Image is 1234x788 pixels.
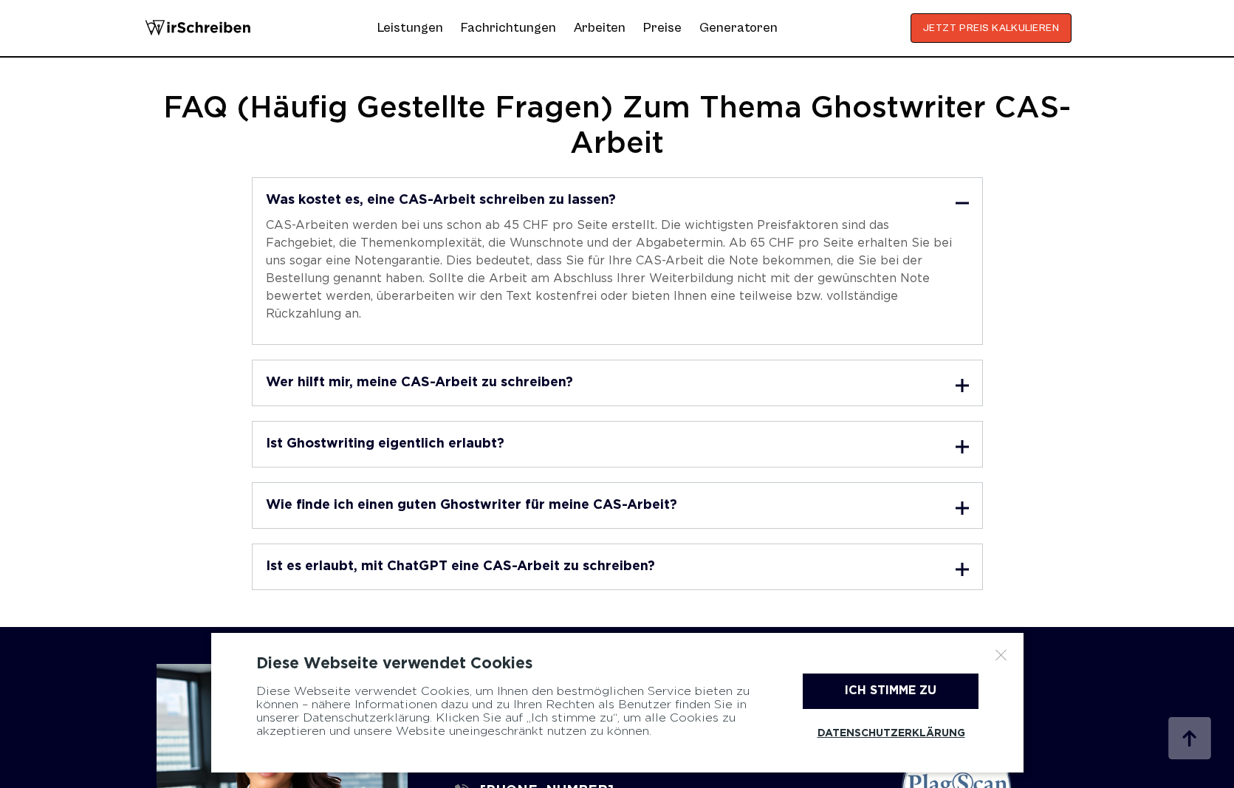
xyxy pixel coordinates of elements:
[266,560,655,573] h3: Ist es erlaubt, mit ChatGPT eine CAS-Arbeit zu schreiben?
[145,13,251,43] img: logo wirschreiben
[157,92,1078,162] h2: FAQ (Häufig gestellte Fragen) zum Thema Ghostwriter CAS-Arbeit
[256,655,978,673] div: Diese Webseite verwendet Cookies
[574,16,625,40] a: Arbeiten
[911,13,1072,43] button: JETZT PREIS KALKULIEREN
[803,716,978,750] a: Datenschutzerklärung
[377,16,443,40] a: Leistungen
[256,674,766,750] div: Diese Webseite verwendet Cookies, um Ihnen den bestmöglichen Service bieten zu können – nähere In...
[699,16,778,40] a: Generatoren
[461,16,556,40] a: Fachrichtungen
[803,674,978,709] div: Ich stimme zu
[1168,717,1212,761] img: button top
[266,217,962,323] p: CAS-Arbeiten werden bei uns schon ab 45 CHF pro Seite erstellt. Die wichtigsten Preisfaktoren sin...
[643,20,682,35] a: Preise
[266,437,504,450] h3: Ist Ghostwriting eigentlich erlaubt?
[266,376,573,389] h3: Wer hilft mir, meine CAS-Arbeit zu schreiben?
[266,499,677,512] h3: Wie finde ich einen guten Ghostwriter für meine CAS-Arbeit?
[266,193,616,207] h3: Was kostet es, eine CAS-Arbeit schreiben zu lassen?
